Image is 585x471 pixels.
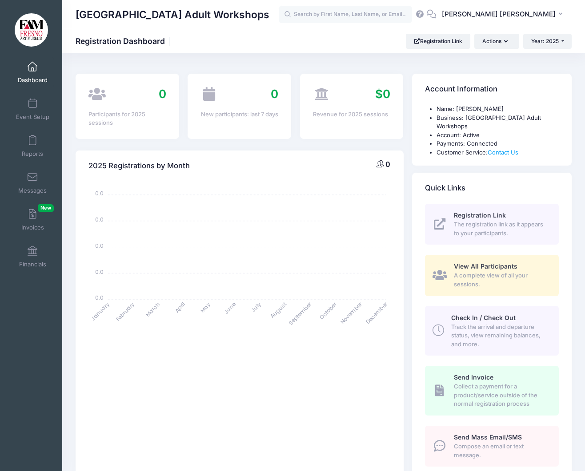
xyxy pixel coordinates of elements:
[95,294,104,301] tspan: 0.0
[95,190,104,197] tspan: 0.0
[451,323,549,349] span: Track the arrival and departure status, view remaining balances, and more.
[159,87,166,101] span: 0
[271,87,278,101] span: 0
[18,76,48,84] span: Dashboard
[114,301,136,322] tspan: February
[249,301,263,314] tspan: July
[437,139,559,148] li: Payments: Connected
[18,187,47,194] span: Messages
[406,34,470,49] a: Registration Link
[375,87,390,101] span: $0
[15,13,48,47] img: Fresno Art Museum Adult Workshops
[425,306,559,356] a: Check In / Check Out Track the arrival and departure status, view remaining balances, and more.
[12,241,54,272] a: Financials
[531,38,559,44] span: Year: 2025
[95,241,104,249] tspan: 0.0
[95,216,104,223] tspan: 0.0
[454,373,493,381] span: Send Invoice
[22,150,43,158] span: Reports
[173,301,187,314] tspan: April
[95,268,104,275] tspan: 0.0
[318,300,339,321] tspan: October
[451,314,516,321] span: Check In / Check Out
[385,160,390,169] span: 0
[313,110,390,119] div: Revenue for 2025 sessions
[12,167,54,198] a: Messages
[223,301,237,315] tspan: June
[38,204,54,212] span: New
[425,77,497,102] h4: Account Information
[454,442,549,459] span: Compose an email or text message.
[16,113,49,121] span: Event Setup
[268,301,288,320] tspan: August
[201,110,278,119] div: New participants: last 7 days
[454,433,522,441] span: Send Mass Email/SMS
[19,261,46,268] span: Financials
[454,220,549,237] span: The registration link as it appears to your participants.
[437,105,559,114] li: Name: [PERSON_NAME]
[279,6,412,24] input: Search by First Name, Last Name, or Email...
[287,300,313,326] tspan: September
[488,149,518,156] a: Contact Us
[12,131,54,162] a: Reports
[144,301,162,318] tspan: March
[76,4,269,25] h1: [GEOGRAPHIC_DATA] Adult Workshops
[88,153,190,178] h4: 2025 Registrations by Month
[437,148,559,157] li: Customer Service:
[425,176,465,201] h4: Quick Links
[454,271,549,289] span: A complete view of all your sessions.
[454,211,506,219] span: Registration Link
[454,382,549,408] span: Collect a payment for a product/service outside of the normal registration process
[76,36,172,46] h1: Registration Dashboard
[364,300,389,325] tspan: December
[12,204,54,235] a: InvoicesNew
[436,4,572,25] button: [PERSON_NAME] [PERSON_NAME]
[21,224,44,231] span: Invoices
[454,262,517,270] span: View All Participants
[89,301,111,322] tspan: January
[437,131,559,140] li: Account: Active
[12,94,54,125] a: Event Setup
[442,9,556,19] span: [PERSON_NAME] [PERSON_NAME]
[523,34,572,49] button: Year: 2025
[425,204,559,245] a: Registration Link The registration link as it appears to your participants.
[474,34,519,49] button: Actions
[425,426,559,467] a: Send Mass Email/SMS Compose an email or text message.
[437,114,559,131] li: Business: [GEOGRAPHIC_DATA] Adult Workshops
[88,110,166,127] div: Participants for 2025 sessions
[425,255,559,296] a: View All Participants A complete view of all your sessions.
[425,366,559,416] a: Send Invoice Collect a payment for a product/service outside of the normal registration process
[339,300,364,325] tspan: November
[12,57,54,88] a: Dashboard
[199,301,212,314] tspan: May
